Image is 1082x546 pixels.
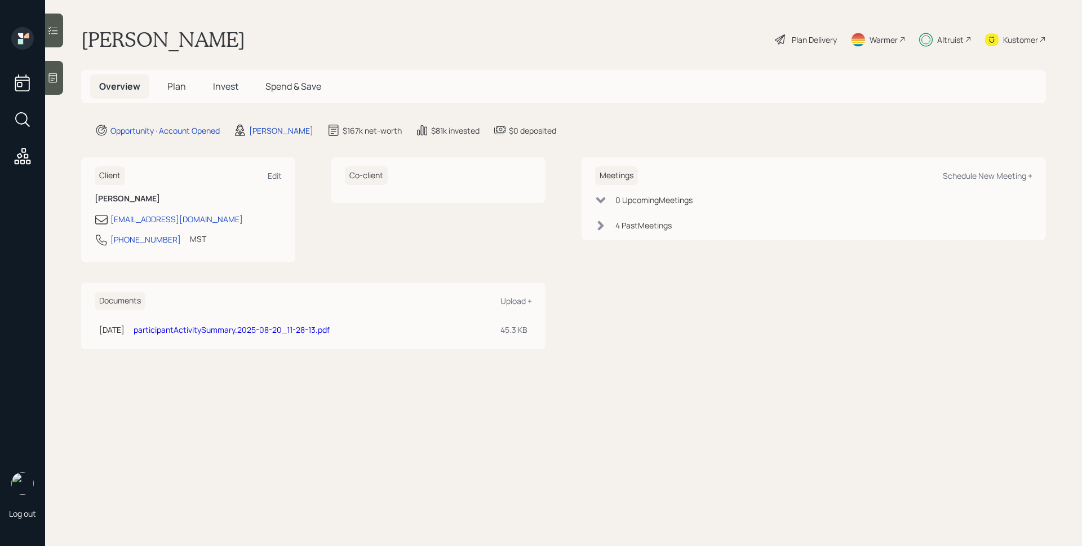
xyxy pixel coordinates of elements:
[9,508,36,519] div: Log out
[345,166,388,185] h6: Co-client
[615,219,672,231] div: 4 Past Meeting s
[268,170,282,181] div: Edit
[615,194,693,206] div: 0 Upcoming Meeting s
[213,80,238,93] span: Invest
[11,472,34,495] img: james-distasi-headshot.png
[509,125,556,136] div: $0 deposited
[81,27,245,52] h1: [PERSON_NAME]
[595,166,638,185] h6: Meetings
[500,296,532,306] div: Upload +
[95,194,282,204] h6: [PERSON_NAME]
[431,125,480,136] div: $81k invested
[110,234,181,245] div: [PHONE_NUMBER]
[110,125,220,136] div: Opportunity · Account Opened
[792,34,837,46] div: Plan Delivery
[167,80,186,93] span: Plan
[99,324,125,336] div: [DATE]
[110,213,243,225] div: [EMAIL_ADDRESS][DOMAIN_NAME]
[95,292,145,310] h6: Documents
[500,324,527,336] div: 45.3 KB
[343,125,402,136] div: $167k net-worth
[943,170,1032,181] div: Schedule New Meeting +
[190,233,206,245] div: MST
[99,80,140,93] span: Overview
[249,125,313,136] div: [PERSON_NAME]
[134,324,330,335] a: participantActivitySummary.2025-08-20_11-28-13.pdf
[937,34,964,46] div: Altruist
[1003,34,1038,46] div: Kustomer
[870,34,898,46] div: Warmer
[95,166,125,185] h6: Client
[265,80,321,93] span: Spend & Save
